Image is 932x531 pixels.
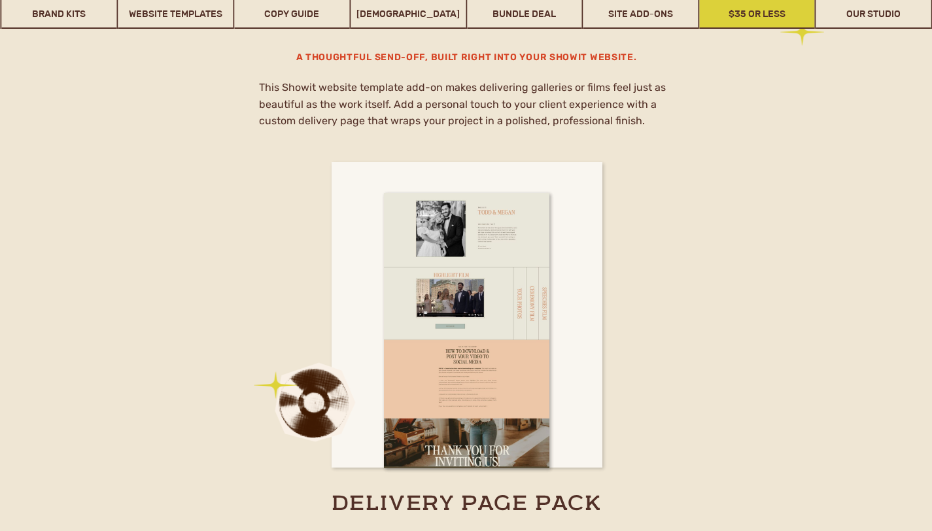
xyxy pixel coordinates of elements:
[143,160,491,224] h2: stand out
[154,118,479,165] h2: Designed to
[259,79,675,133] h2: This Showit website template add-on makes delivering galleries or films feel just as beautiful as...
[250,490,683,519] a: delivery page pack
[154,91,479,119] h2: Built to perform
[274,50,659,66] h3: A thoughtful send-off, built right into your Showit website.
